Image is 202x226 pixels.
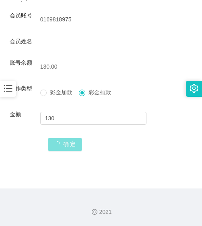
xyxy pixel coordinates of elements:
label: 账号余额 [10,59,32,66]
label: 会员账号 [10,12,32,19]
i: 图标: setting [190,84,198,93]
input: 请输入 [40,112,147,125]
i: 图标: bars [3,83,13,94]
span: 130.00 [40,63,58,70]
label: 金额 [10,111,21,117]
span: 彩金加款 [47,89,76,96]
div: 2021 [6,208,196,216]
i: 图标: copyright [92,209,97,215]
label: 操作类型 [10,85,32,92]
label: 会员姓名 [10,38,32,44]
span: 彩金扣款 [85,89,114,96]
span: 0169818975 [40,16,72,23]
